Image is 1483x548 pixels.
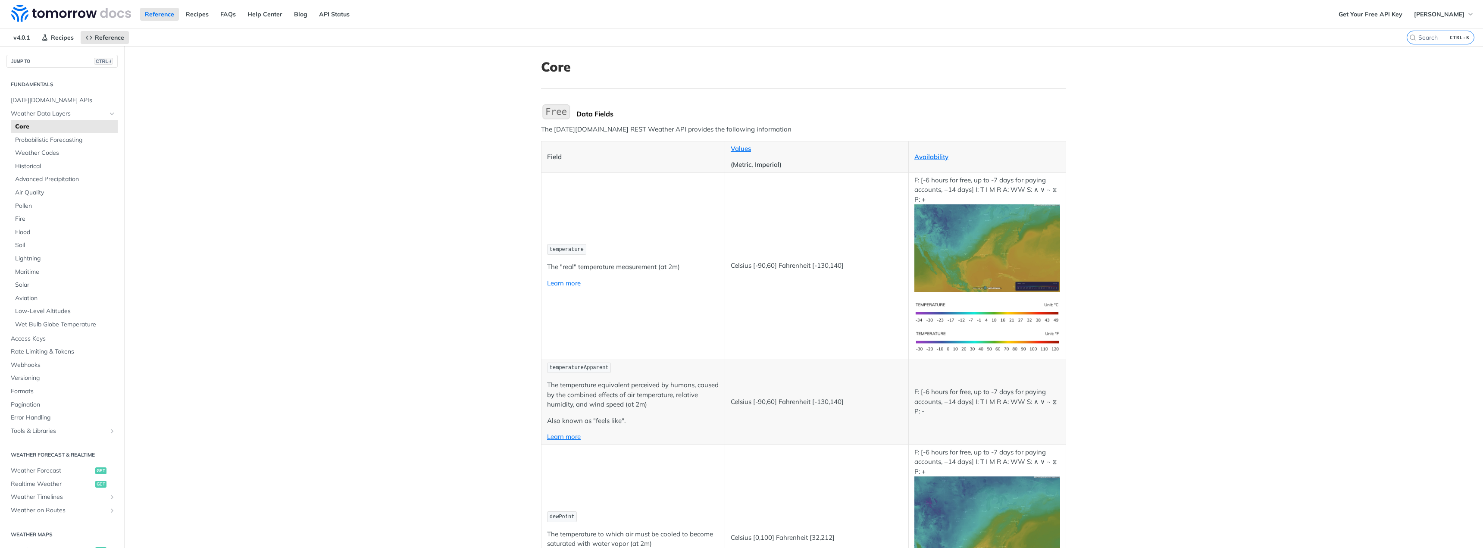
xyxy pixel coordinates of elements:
span: Tools & Libraries [11,427,106,435]
a: Reference [81,31,129,44]
span: Access Keys [11,335,116,343]
span: Pagination [11,401,116,409]
span: Low-Level Altitudes [15,307,116,316]
p: Celsius [-90,60] Fahrenheit [-130,140] [731,261,903,271]
h2: Weather Maps [6,531,118,539]
button: JUMP TOCTRL-/ [6,55,118,68]
a: Tools & LibrariesShow subpages for Tools & Libraries [6,425,118,438]
a: Fire [11,213,118,225]
span: Pollen [15,202,116,210]
span: Expand image [914,337,1060,345]
a: Weather on RoutesShow subpages for Weather on Routes [6,504,118,517]
img: Tomorrow.io Weather API Docs [11,5,131,22]
span: Weather Forecast [11,467,93,475]
a: [DATE][DOMAIN_NAME] APIs [6,94,118,107]
a: Learn more [547,432,581,441]
a: Formats [6,385,118,398]
span: temperature [550,247,584,253]
span: Weather Codes [15,149,116,157]
a: Aviation [11,292,118,305]
span: v4.0.1 [9,31,34,44]
h1: Core [541,59,1066,75]
span: Formats [11,387,116,396]
a: Learn more [547,279,581,287]
a: Realtime Weatherget [6,478,118,491]
a: Versioning [6,372,118,385]
a: Webhooks [6,359,118,372]
p: Celsius [-90,60] Fahrenheit [-130,140] [731,397,903,407]
a: Flood [11,226,118,239]
span: Probabilistic Forecasting [15,136,116,144]
a: Core [11,120,118,133]
p: Also known as "feels like". [547,416,719,426]
span: Wet Bulb Globe Temperature [15,320,116,329]
a: Maritime [11,266,118,279]
p: F: [-6 hours for free, up to -7 days for paying accounts, +14 days] I: T I M R A: WW S: ∧ ∨ ~ ⧖ P: + [914,175,1060,292]
span: Maritime [15,268,116,276]
a: Pagination [6,398,118,411]
a: FAQs [216,8,241,21]
button: Show subpages for Weather on Routes [109,507,116,514]
span: get [95,467,106,474]
button: [PERSON_NAME] [1409,8,1479,21]
p: Celsius [0,100] Fahrenheit [32,212] [731,533,903,543]
svg: Search [1409,34,1416,41]
span: Expand image [914,516,1060,524]
a: Recipes [181,8,213,21]
span: Soil [15,241,116,250]
span: Advanced Precipitation [15,175,116,184]
a: Advanced Precipitation [11,173,118,186]
a: Low-Level Altitudes [11,305,118,318]
a: API Status [314,8,354,21]
a: Values [731,144,751,153]
h2: Fundamentals [6,81,118,88]
span: Fire [15,215,116,223]
span: Versioning [11,374,116,382]
button: Hide subpages for Weather Data Layers [109,110,116,117]
a: Rate Limiting & Tokens [6,345,118,358]
span: CTRL-/ [94,58,113,65]
span: Solar [15,281,116,289]
a: Recipes [37,31,78,44]
kbd: CTRL-K [1448,33,1472,42]
a: Soil [11,239,118,252]
span: Air Quality [15,188,116,197]
a: Probabilistic Forecasting [11,134,118,147]
p: The [DATE][DOMAIN_NAME] REST Weather API provides the following information [541,125,1066,135]
span: get [95,481,106,488]
span: Expand image [914,244,1060,252]
a: Access Keys [6,332,118,345]
a: Lightning [11,252,118,265]
span: Weather Data Layers [11,110,106,118]
p: F: [-6 hours for free, up to -7 days for paying accounts, +14 days] I: T I M R A: WW S: ∧ ∨ ~ ⧖ P: - [914,387,1060,416]
span: Realtime Weather [11,480,93,489]
span: [DATE][DOMAIN_NAME] APIs [11,96,116,105]
a: Weather Forecastget [6,464,118,477]
a: Blog [289,8,312,21]
h2: Weather Forecast & realtime [6,451,118,459]
span: [PERSON_NAME] [1414,10,1464,18]
button: Show subpages for Weather Timelines [109,494,116,501]
span: Historical [15,162,116,171]
span: Weather on Routes [11,506,106,515]
a: Pollen [11,200,118,213]
span: Lightning [15,254,116,263]
a: Reference [140,8,179,21]
p: The "real" temperature measurement (at 2m) [547,262,719,272]
span: Recipes [51,34,74,41]
a: Availability [914,153,948,161]
span: Core [15,122,116,131]
p: (Metric, Imperial) [731,160,903,170]
a: Help Center [243,8,287,21]
span: temperatureApparent [550,365,609,371]
a: Weather Data LayersHide subpages for Weather Data Layers [6,107,118,120]
a: Solar [11,279,118,291]
a: Historical [11,160,118,173]
a: Weather Codes [11,147,118,160]
span: Webhooks [11,361,116,370]
div: Data Fields [576,110,1066,118]
a: Error Handling [6,411,118,424]
p: Field [547,152,719,162]
span: Error Handling [11,413,116,422]
span: Aviation [15,294,116,303]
